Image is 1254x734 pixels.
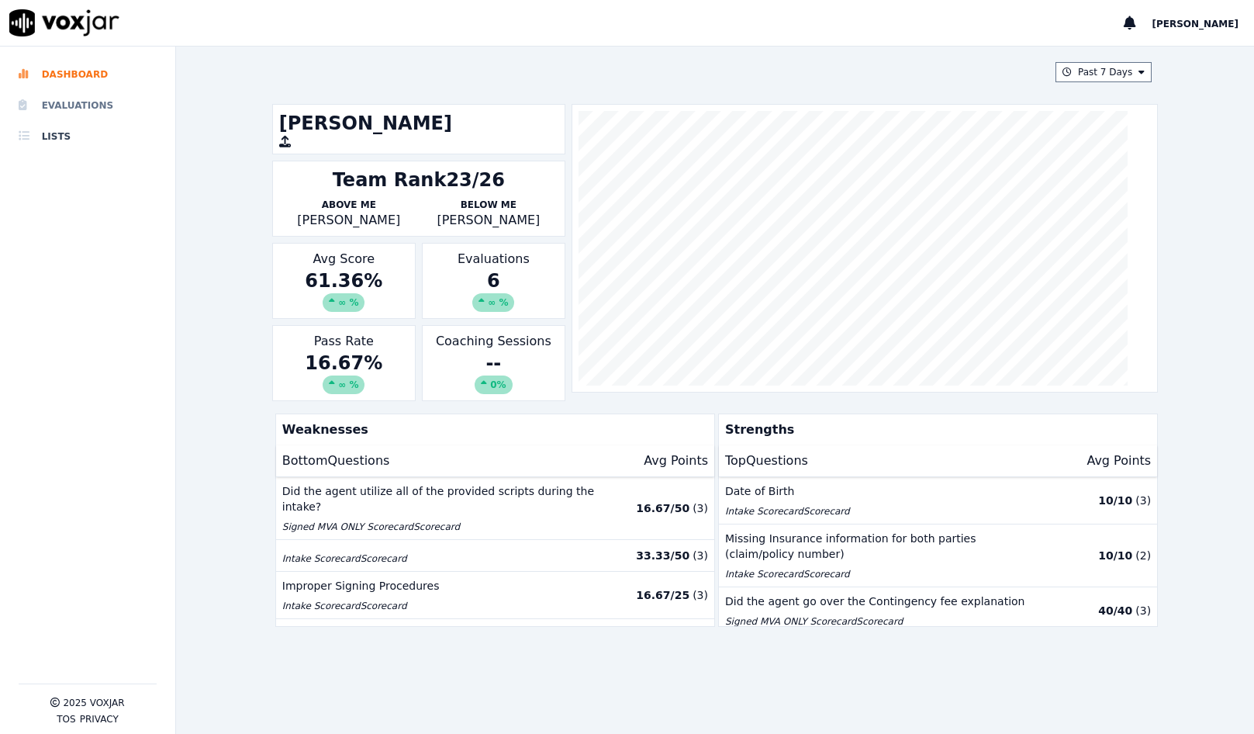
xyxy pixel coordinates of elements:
p: 10 / 10 [1098,493,1132,508]
button: TOS [57,713,75,725]
p: 10 / 10 [1098,548,1132,563]
button: Date of Birth Intake ScorecardScorecard 10/10 (3) [719,477,1157,525]
p: Strengths [719,414,1151,445]
p: ( 2 ) [1135,548,1151,563]
p: Signed MVA ONLY Scorecard Scorecard [282,521,602,533]
p: Intake Scorecard Scorecard [282,552,602,565]
p: Avg Points [1086,452,1151,470]
a: Lists [19,121,157,152]
p: ( 3 ) [693,587,708,603]
p: 16.67 / 50 [636,500,689,516]
p: [PERSON_NAME] [279,211,419,230]
p: 2025 Voxjar [63,697,124,709]
p: Date of Birth [725,483,1045,499]
button: [PERSON_NAME] [1152,14,1254,33]
p: Missing Insurance information for both parties (claim/policy number) [725,531,1045,562]
p: Above Me [279,199,419,211]
p: ( 3 ) [693,548,708,563]
a: Evaluations [19,90,157,121]
a: Dashboard [19,59,157,90]
button: Intake ScorecardScorecard 33.33/50 (3) [276,540,714,572]
p: Signed MVA ONLY Scorecard Scorecard [725,615,1045,628]
button: Improper Signing Procedures Intake ScorecardScorecard 16.67/25 (3) [276,572,714,619]
div: ∞ % [323,293,364,312]
p: 33.33 / 50 [636,548,689,563]
span: [PERSON_NAME] [1152,19,1238,29]
button: Did the agent go over the Contingency fee explanation Signed MVA ONLY ScorecardScorecard 40/40 (3) [719,587,1157,635]
p: Intake Scorecard Scorecard [725,568,1045,580]
button: Did the agent utilize all of the provided scripts during the intake? Signed MVA ONLY ScorecardSco... [276,477,714,540]
button: Privacy [80,713,119,725]
button: Address (must be spelled and entered correctly) Intake ScorecardScorecard 3.33/5 (3) [276,619,714,666]
p: Did the agent utilize all of the provided scripts during the intake? [282,483,602,514]
button: Missing Insurance information for both parties (claim/policy number) Intake ScorecardScorecard 10... [719,525,1157,587]
p: Improper Signing Procedures [282,578,602,594]
div: Coaching Sessions [422,325,565,401]
p: Below Me [419,199,558,211]
div: 16.67 % [279,351,409,394]
div: Pass Rate [272,325,416,401]
div: 61.36 % [279,268,409,312]
p: Avg Points [644,452,708,470]
p: Did the agent go over the Contingency fee explanation [725,594,1045,609]
div: ∞ % [472,293,514,312]
div: -- [429,351,558,394]
h1: [PERSON_NAME] [279,111,558,136]
div: 6 [429,268,558,312]
p: Top Questions [725,452,808,470]
p: Bottom Questions [282,452,390,470]
button: Past 7 Days [1055,62,1152,82]
p: Intake Scorecard Scorecard [725,505,1045,518]
p: [PERSON_NAME] [419,211,558,230]
div: Evaluations [422,243,565,319]
p: Address (must be spelled and entered correctly) [282,625,602,641]
p: ( 3 ) [1135,493,1151,508]
p: Intake Scorecard Scorecard [282,600,602,612]
p: ( 3 ) [693,500,708,516]
div: Team Rank 23/26 [333,168,505,192]
div: Avg Score [272,243,416,319]
p: Weaknesses [276,414,708,445]
p: 40 / 40 [1098,603,1132,618]
div: 0% [475,376,512,394]
img: voxjar logo [9,9,119,36]
p: ( 3 ) [1135,603,1151,618]
p: 16.67 / 25 [636,587,689,603]
div: ∞ % [323,376,364,394]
